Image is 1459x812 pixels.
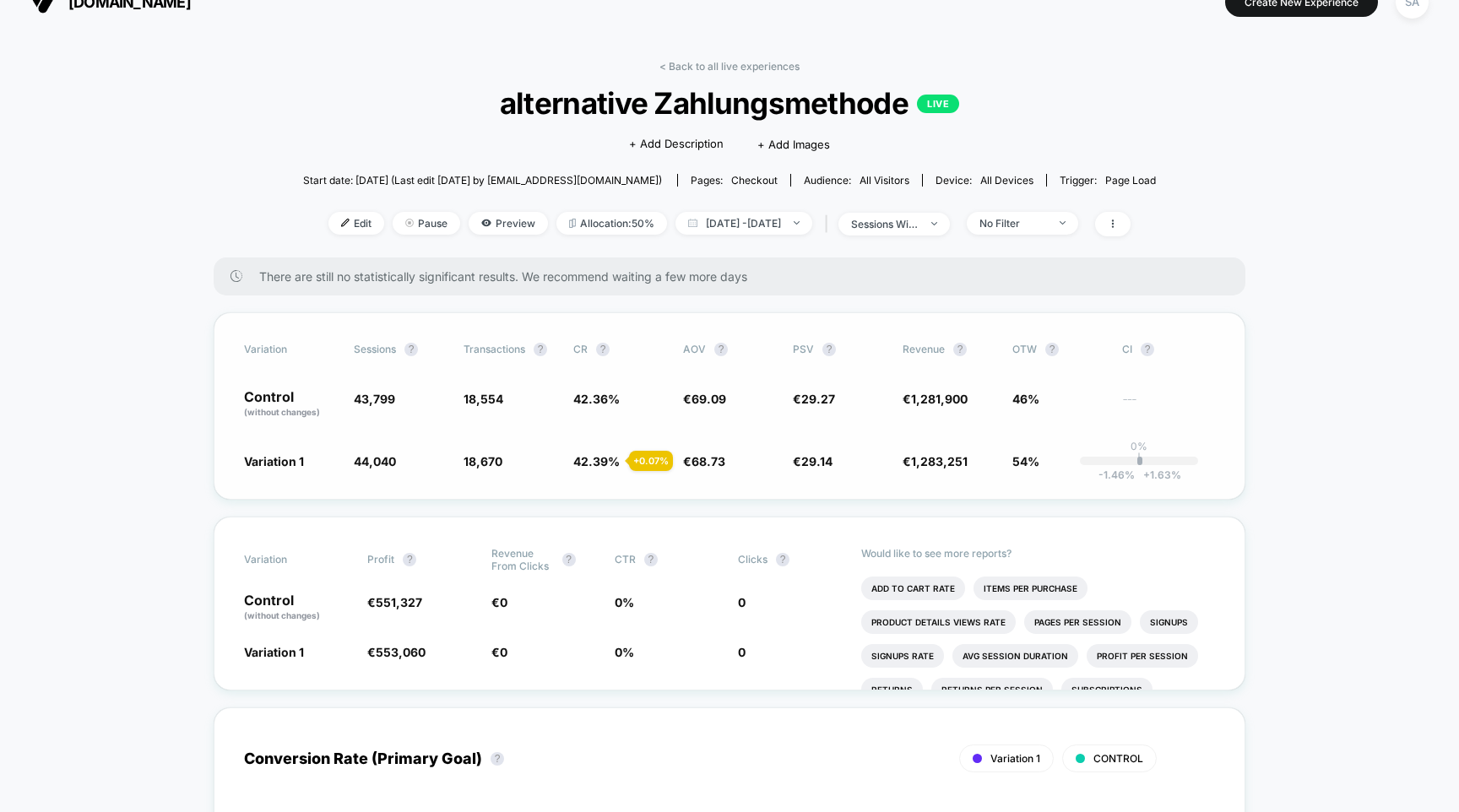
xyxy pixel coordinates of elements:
span: Variation 1 [990,752,1040,765]
span: 1,281,900 [911,392,968,406]
div: Trigger: [1060,174,1156,187]
li: Subscriptions [1061,678,1153,701]
span: | [821,212,838,236]
span: € [683,392,726,406]
span: 54% [1012,454,1039,468]
button: ? [491,752,504,766]
li: Add To Cart Rate [861,577,965,600]
span: alternative Zahlungsmethode [346,85,1114,121]
span: 18,554 [464,392,503,406]
span: Sessions [354,343,396,355]
span: 29.27 [801,392,835,406]
span: 44,040 [354,454,396,468]
p: Would like to see more reports? [861,547,1215,560]
span: Start date: [DATE] (Last edit [DATE] by [EMAIL_ADDRESS][DOMAIN_NAME]) [303,174,662,187]
span: 43,799 [354,392,395,406]
span: OTW [1012,343,1105,356]
img: rebalance [569,219,576,228]
span: All Visitors [860,174,909,187]
span: CTR [615,553,636,566]
span: 1.63 % [1135,468,1181,481]
p: Control [244,390,337,419]
p: 0% [1131,440,1147,452]
span: 29.14 [801,454,833,468]
button: ? [1045,343,1059,356]
span: all devices [980,174,1033,187]
button: ? [534,343,547,356]
span: Revenue From Clicks [491,547,554,572]
span: 18,670 [464,454,502,468]
span: 0 % [615,595,634,609]
span: There are still no statistically significant results. We recommend waiting a few more days [259,269,1212,284]
span: 42.39 % [573,454,620,468]
div: Audience: [804,174,909,187]
li: Avg Session Duration [952,644,1078,668]
span: (without changes) [244,407,320,417]
span: + Add Images [757,138,830,151]
span: + [1143,468,1150,481]
span: 1,283,251 [911,454,968,468]
span: Page Load [1105,174,1156,187]
span: Edit [328,212,384,235]
button: ? [1141,343,1154,356]
span: € [903,392,968,406]
span: Variation 1 [244,645,304,659]
span: Revenue [903,343,945,355]
div: No Filter [979,217,1047,230]
span: 68.73 [692,454,725,468]
li: Returns [861,678,923,701]
span: € [793,392,835,406]
span: € [903,454,968,468]
span: € [683,454,725,468]
span: PSV [793,343,814,355]
span: € [491,645,507,659]
button: ? [644,553,658,566]
span: CI [1122,343,1215,356]
span: CR [573,343,588,355]
span: checkout [731,174,778,187]
li: Product Details Views Rate [861,610,1016,634]
span: --- [1122,394,1215,419]
img: edit [341,219,350,227]
span: Pause [393,212,460,235]
span: 0 [738,645,746,659]
button: ? [596,343,610,356]
span: € [367,595,422,609]
span: CONTROL [1093,752,1143,765]
span: -1.46 % [1098,468,1135,481]
span: 0 % [615,645,634,659]
img: end [405,219,414,227]
li: Profit Per Session [1087,644,1198,668]
span: [DATE] - [DATE] [675,212,812,235]
span: 46% [1012,392,1039,406]
button: ? [562,553,576,566]
span: Variation [244,547,337,572]
span: 42.36 % [573,392,620,406]
p: | [1137,452,1141,465]
span: Variation [244,343,337,356]
span: (without changes) [244,610,320,620]
span: Preview [469,212,548,235]
p: LIVE [917,95,959,113]
button: ? [714,343,728,356]
button: ? [822,343,836,356]
button: ? [403,553,416,566]
li: Pages Per Session [1024,610,1131,634]
li: Signups Rate [861,644,944,668]
a: < Back to all live experiences [659,60,800,73]
button: ? [776,553,789,566]
p: Control [244,593,350,622]
span: AOV [683,343,706,355]
li: Returns Per Session [931,678,1053,701]
button: ? [953,343,967,356]
span: Variation 1 [244,454,304,468]
span: € [491,595,507,609]
div: Pages: [691,174,778,187]
span: 69.09 [692,392,726,406]
span: 0 [500,645,507,659]
span: 553,060 [376,645,426,659]
span: Device: [922,174,1046,187]
img: end [1060,221,1066,225]
img: calendar [688,219,697,227]
li: Signups [1140,610,1198,634]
